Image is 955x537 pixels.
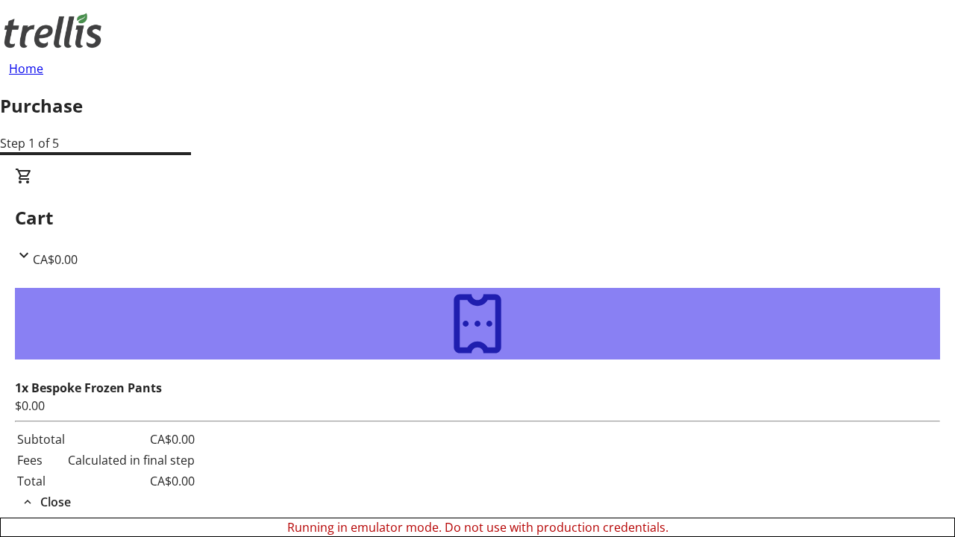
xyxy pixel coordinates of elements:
td: Total [16,471,66,491]
h2: Cart [15,204,940,231]
td: CA$0.00 [67,430,195,449]
td: CA$0.00 [67,471,195,491]
button: Close [15,493,77,511]
td: Calculated in final step [67,450,195,470]
strong: 1x Bespoke Frozen Pants [15,380,162,396]
div: CartCA$0.00 [15,167,940,268]
div: $0.00 [15,397,940,415]
td: Subtotal [16,430,66,449]
span: Close [40,493,71,511]
td: Fees [16,450,66,470]
span: CA$0.00 [33,251,78,268]
div: CartCA$0.00 [15,268,940,512]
